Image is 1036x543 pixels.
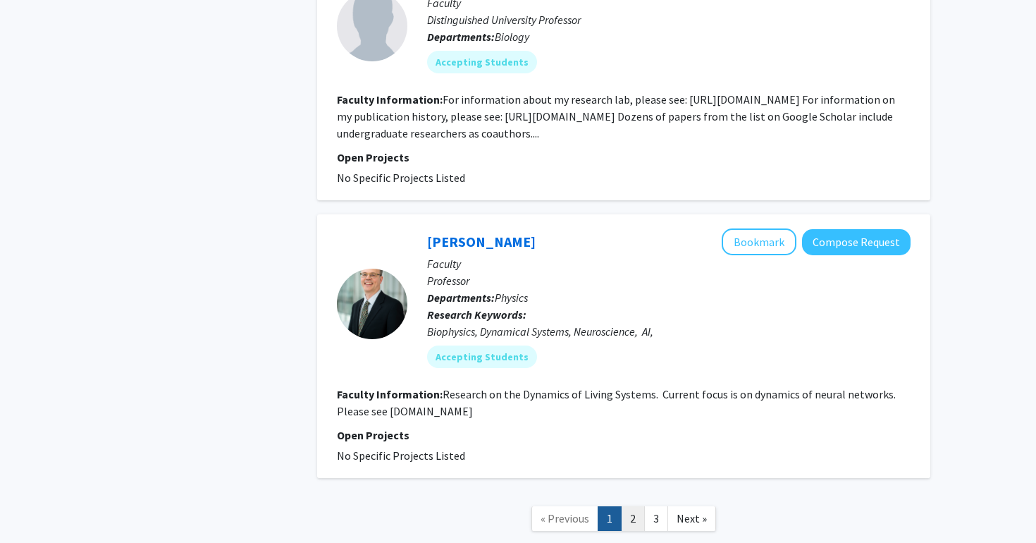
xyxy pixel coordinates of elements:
fg-read-more: Research on the Dynamics of Living Systems. Current focus is on dynamics of neural networks. Plea... [337,387,896,418]
b: Faculty Information: [337,387,443,401]
a: 1 [598,506,622,531]
a: Next [667,506,716,531]
p: Distinguished University Professor [427,11,911,28]
span: No Specific Projects Listed [337,171,465,185]
mat-chip: Accepting Students [427,51,537,73]
p: Professor [427,272,911,289]
p: Faculty [427,255,911,272]
a: 3 [644,506,668,531]
b: Research Keywords: [427,307,526,322]
iframe: Chat [11,480,60,532]
mat-chip: Accepting Students [427,346,537,368]
button: Compose Request to Wolfgang Losert [802,229,911,255]
p: Open Projects [337,149,911,166]
span: « Previous [541,511,589,525]
span: Physics [495,291,528,305]
a: [PERSON_NAME] [427,233,536,250]
span: No Specific Projects Listed [337,449,465,463]
button: Add Wolfgang Losert to Bookmarks [722,228,796,255]
span: Next » [677,511,707,525]
b: Departments: [427,291,495,305]
fg-read-more: For information about my research lab, please see: [URL][DOMAIN_NAME] For information on my publi... [337,92,895,140]
p: Open Projects [337,427,911,444]
a: 2 [621,506,645,531]
b: Departments: [427,30,495,44]
span: Biology [495,30,529,44]
b: Faculty Information: [337,92,443,106]
a: Previous Page [531,506,598,531]
div: Biophysics, Dynamical Systems, Neuroscience, AI, [427,323,911,340]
